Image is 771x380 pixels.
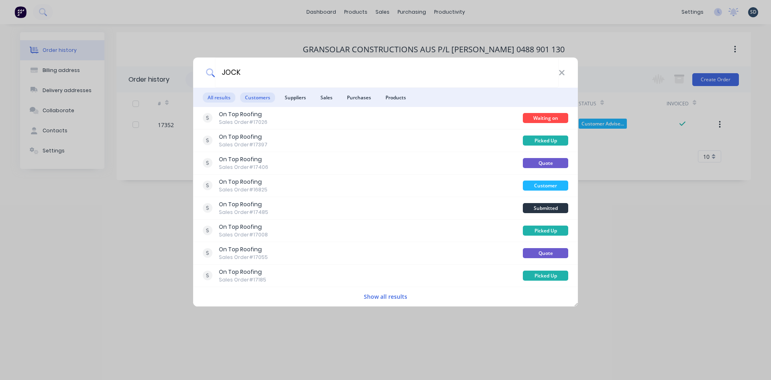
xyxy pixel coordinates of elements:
[523,181,568,191] div: Customer Advised
[240,92,275,103] span: Customers
[219,164,268,171] div: Sales Order #17406
[219,209,268,216] div: Sales Order #17485
[523,136,568,146] div: Picked Up
[219,254,268,261] div: Sales Order #17055
[523,248,568,258] div: Quote
[523,158,568,168] div: Quote
[316,92,337,103] span: Sales
[219,155,268,164] div: On Top Roofing
[523,113,568,123] div: Waiting on Supplier
[219,178,267,186] div: On Top Roofing
[280,92,311,103] span: Suppliers
[219,223,268,231] div: On Top Roofing
[523,271,568,281] div: Picked Up
[219,119,267,126] div: Sales Order #17026
[203,92,235,103] span: All results
[219,133,267,141] div: On Top Roofing
[219,200,268,209] div: On Top Roofing
[219,276,266,283] div: Sales Order #17185
[219,141,267,148] div: Sales Order #17397
[342,92,376,103] span: Purchases
[219,186,267,193] div: Sales Order #16825
[523,203,568,213] div: Submitted
[219,245,268,254] div: On Top Roofing
[381,92,411,103] span: Products
[523,226,568,236] div: Picked Up
[219,110,267,119] div: On Top Roofing
[219,268,266,276] div: On Top Roofing
[215,58,559,88] input: Start typing a customer or supplier name to create a new order...
[361,292,410,301] button: Show all results
[219,231,268,238] div: Sales Order #17008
